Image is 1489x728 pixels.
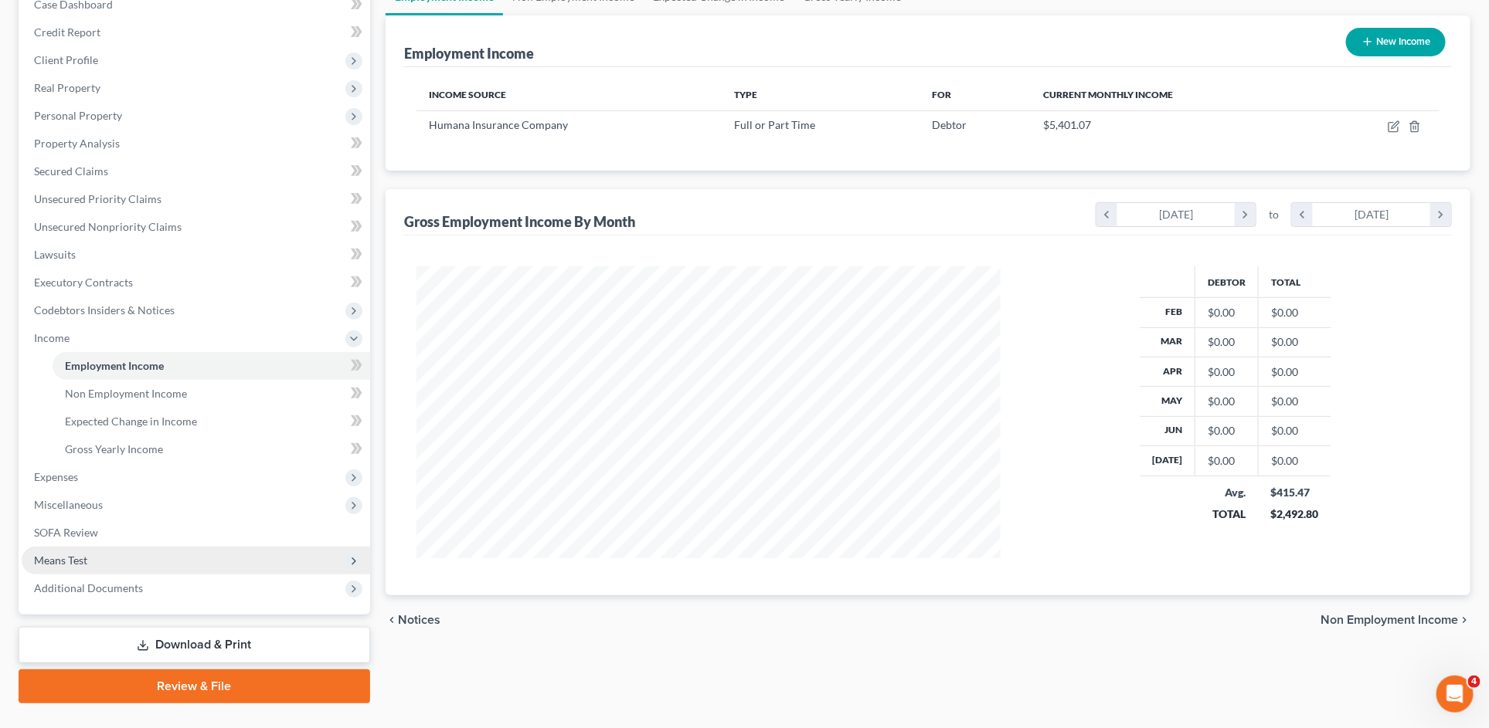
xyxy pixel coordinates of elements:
[1195,266,1259,297] th: Debtor
[1208,506,1246,522] div: TOTAL
[429,118,568,131] span: Humana Insurance Company
[1259,446,1331,476] td: $0.00
[1140,357,1195,386] th: Apr
[34,554,87,567] span: Means Test
[1140,298,1195,327] th: Feb
[1235,203,1256,226] i: chevron_right
[1208,423,1246,438] div: $0.00
[1321,614,1470,626] button: Non Employment Income chevron_right
[65,387,187,400] span: Non Employment Income
[1043,89,1173,100] span: Current Monthly Income
[22,213,370,241] a: Unsecured Nonpriority Claims
[1140,446,1195,476] th: [DATE]
[735,89,758,100] span: Type
[34,331,70,344] span: Income
[34,25,100,39] span: Credit Report
[735,118,816,131] span: Full or Part Time
[1208,453,1246,469] div: $0.00
[34,192,161,205] span: Unsecured Priority Claims
[34,81,100,94] span: Real Property
[19,627,370,663] a: Download & Print
[1208,364,1246,380] div: $0.00
[1313,203,1431,226] div: [DATE]
[22,19,370,46] a: Credit Report
[65,359,164,372] span: Employment Income
[1208,394,1246,409] div: $0.00
[404,44,534,63] div: Employment Income
[34,276,133,289] span: Executory Contracts
[22,269,370,296] a: Executory Contracts
[65,442,163,455] span: Gross Yearly Income
[1430,203,1451,226] i: chevron_right
[34,470,78,483] span: Expenses
[34,303,175,317] span: Codebtors Insiders & Notices
[1468,676,1481,688] span: 4
[1436,676,1474,713] iframe: Intercom live chat
[1208,305,1246,320] div: $0.00
[1208,485,1246,500] div: Avg.
[1259,357,1331,386] td: $0.00
[1259,298,1331,327] td: $0.00
[34,137,120,150] span: Property Analysis
[1140,416,1195,445] th: Jun
[1271,506,1319,522] div: $2,492.80
[1458,614,1470,626] i: chevron_right
[22,157,370,185] a: Secured Claims
[1259,266,1331,297] th: Total
[19,669,370,703] a: Review & File
[34,526,98,539] span: SOFA Review
[1269,207,1279,222] span: to
[1117,203,1236,226] div: [DATE]
[34,248,76,261] span: Lawsuits
[933,118,967,131] span: Debtor
[1259,416,1331,445] td: $0.00
[1043,118,1091,131] span: $5,401.07
[1259,387,1331,416] td: $0.00
[429,89,506,100] span: Income Source
[34,53,98,66] span: Client Profile
[933,89,952,100] span: For
[34,220,182,233] span: Unsecured Nonpriority Claims
[34,109,122,122] span: Personal Property
[34,498,103,511] span: Miscellaneous
[1096,203,1117,226] i: chevron_left
[53,408,370,435] a: Expected Change in Income
[398,614,440,626] span: Notices
[34,164,108,178] span: Secured Claims
[1140,327,1195,357] th: Mar
[53,352,370,380] a: Employment Income
[386,614,398,626] i: chevron_left
[53,380,370,408] a: Non Employment Income
[1259,327,1331,357] td: $0.00
[22,519,370,547] a: SOFA Review
[386,614,440,626] button: chevron_left Notices
[53,435,370,463] a: Gross Yearly Income
[1346,28,1446,56] button: New Income
[1140,387,1195,416] th: May
[1208,334,1246,350] div: $0.00
[1292,203,1313,226] i: chevron_left
[22,185,370,213] a: Unsecured Priority Claims
[22,130,370,157] a: Property Analysis
[1321,614,1458,626] span: Non Employment Income
[1271,485,1319,500] div: $415.47
[22,241,370,269] a: Lawsuits
[34,581,143,594] span: Additional Documents
[65,415,197,428] span: Expected Change in Income
[404,212,635,231] div: Gross Employment Income By Month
